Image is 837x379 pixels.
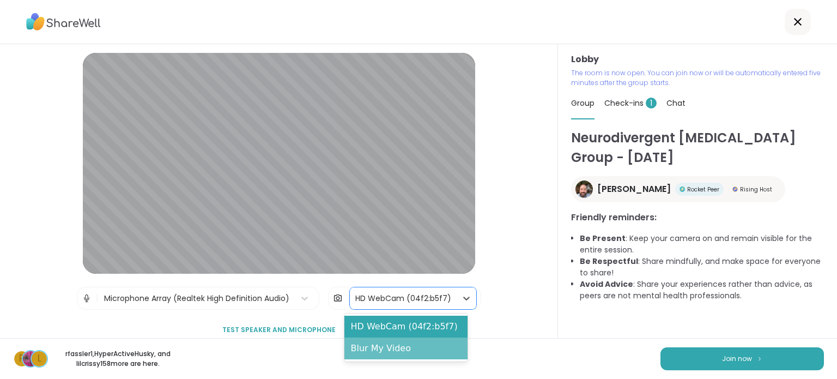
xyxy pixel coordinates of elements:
[355,293,451,304] div: HD WebCam (04f2:b5f7)
[38,352,41,366] span: l
[344,338,468,359] div: Blur My Video
[580,233,824,256] li: : Keep your camera on and remain visible for the entire session.
[104,293,289,304] div: Microphone Array (Realtek High Definition Audio)
[218,318,340,341] button: Test speaker and microphone
[580,233,626,244] b: Be Present
[571,68,824,88] p: The room is now open. You can join now or will be automatically entered five minutes after the gr...
[571,211,824,224] h3: Friendly reminders:
[222,325,336,335] span: Test speaker and microphone
[347,287,350,309] span: |
[23,351,38,366] img: HyperActiveHusky
[571,128,824,167] h1: Neurodivergent [MEDICAL_DATA] Group - [DATE]
[660,347,824,370] button: Join now
[580,279,633,290] b: Avoid Advice
[680,187,685,192] img: Rocket Peer
[740,185,772,194] span: Rising Host
[732,187,738,192] img: Rising Host
[687,185,719,194] span: Rocket Peer
[19,352,25,366] span: r
[756,356,763,362] img: ShareWell Logomark
[580,279,824,302] li: : Share your experiences rather than advice, as peers are not mental health professionals.
[26,9,101,34] img: ShareWell Logo
[646,98,657,109] span: 1
[722,354,752,364] span: Join now
[333,287,343,309] img: Camera
[571,176,785,202] a: Brian_L[PERSON_NAME]Rocket PeerRocket PeerRising HostRising Host
[580,256,824,279] li: : Share mindfully, and make space for everyone to share!
[575,181,593,198] img: Brian_L
[57,349,179,369] p: rfassler1 , HyperActiveHusky , and lilcrissy158 more are here.
[604,98,657,109] span: Check-ins
[666,98,686,109] span: Chat
[571,98,595,109] span: Group
[571,53,824,66] h3: Lobby
[344,316,468,338] div: HD WebCam (04f2:b5f7)
[96,287,99,309] span: |
[580,256,638,267] b: Be Respectful
[82,287,92,309] img: Microphone
[597,183,671,196] span: [PERSON_NAME]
